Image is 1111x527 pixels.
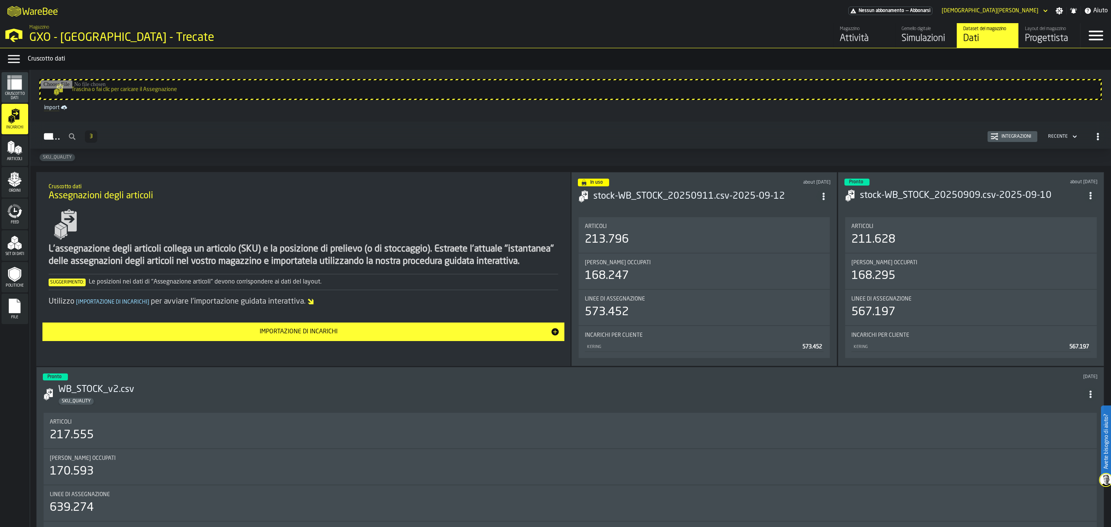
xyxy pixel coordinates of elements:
div: Dataset del magazzino [963,26,1012,32]
div: Title [585,332,824,338]
div: DropdownMenuValue-4 [1048,134,1068,139]
label: button-toggle-Aiuto [1081,6,1111,15]
h3: WB_STOCK_v2.csv [58,383,1084,396]
div: Cruscotto dati [28,54,1108,64]
div: stat-Articoli [579,217,830,253]
span: [PERSON_NAME] occupati [585,260,651,266]
div: Abbonamento al menu [848,7,932,15]
span: Assegnazioni degli articoli [49,190,153,202]
section: card-AssignmentDashboardCard [844,216,1097,360]
div: Title [851,223,1091,230]
div: 573.452 [585,305,629,319]
a: link-to-/wh/i/7274009e-5361-4e21-8e36-7045ee840609/designer [1018,23,1080,48]
div: Integrazioni [998,134,1034,139]
h3: stock-WB_STOCK_20250911.csv-2025-09-12 [593,190,817,203]
span: Articoli [2,157,28,161]
div: 170.593 [50,465,94,478]
div: stat-Incarichi per cliente [845,326,1097,358]
div: Simulazioni [902,32,951,45]
li: menu Incarichi [2,104,28,135]
span: 567.197 [1069,344,1089,350]
div: DropdownMenuValue-4 [1045,132,1079,141]
div: Dati [963,32,1012,45]
div: 567.197 [851,305,895,319]
div: Title [851,332,1091,338]
li: menu Politiche [2,262,28,293]
div: Title [851,260,1091,266]
div: stat-Incarichi per cliente [579,326,830,358]
div: Title [50,419,1091,425]
div: Magazzino [840,26,889,32]
div: stat-Luoghi occupati [579,253,830,289]
div: Le posizioni nei dati di "Assegnazione articoli" devono corrispondere ai dati del layout. [49,277,558,287]
span: Politiche [2,284,28,288]
a: link-to-/wh/i/7274009e-5361-4e21-8e36-7045ee840609/feed/ [833,23,895,48]
span: SKU_QUALITY [40,155,75,160]
a: link-to-/wh/i/7274009e-5361-4e21-8e36-7045ee840609/simulations [895,23,957,48]
div: Title [851,296,1091,302]
span: Linee di assegnazione [50,492,110,498]
span: In uso [590,180,603,185]
li: menu Feed [2,199,28,230]
div: Layout del magazzino [1025,26,1074,32]
div: L'assegnazione degli articoli collega un articolo (SKU) e la posizione di prelievo (o di stoccagg... [49,243,558,268]
span: 3 [89,134,93,139]
div: stat-Luoghi occupati [44,449,1097,485]
div: stat-Linee di assegnazione [845,290,1097,325]
li: menu Set di dati [2,230,28,261]
span: Incarichi per cliente [851,332,909,338]
span: Suggerimento: [49,279,86,286]
div: 217.555 [50,428,94,442]
div: status-3 2 [844,179,870,186]
span: Magazzino [29,25,49,30]
div: Updated: 10/09/2025, 09:24:05 Created: 10/09/2025, 09:22:18 [984,179,1097,185]
span: Linee di assegnazione [851,296,912,302]
span: Feed [2,220,28,225]
label: Avete bisogno di aiuto? [1102,406,1110,477]
span: 573.452 [802,344,822,350]
span: Articoli [50,419,72,425]
span: Cruscotto dati [2,92,28,100]
div: stat-Linee di assegnazione [579,290,830,325]
label: button-toggle-Impostazioni [1052,7,1066,15]
span: Articoli [851,223,873,230]
div: KERING [853,345,1066,350]
div: Title [585,260,824,266]
div: Title [585,223,824,230]
span: [PERSON_NAME] occupati [851,260,917,266]
div: ItemListCard-DashboardItemContainer [838,172,1104,366]
span: Abbonarsi [910,8,930,14]
span: Set di dati [2,252,28,256]
div: Attività [840,32,889,45]
div: 213.796 [585,233,629,247]
div: Progettista [1025,32,1074,45]
div: ItemListCard-DashboardItemContainer [571,172,837,366]
div: Updated: 11/07/2025, 00:32:52 Created: 10/07/2025, 14:50:18 [583,374,1097,380]
span: Pronto [47,375,62,379]
div: Title [50,492,1091,498]
label: button-toggle-Menu Dati [3,51,25,67]
div: Utilizzo per avviare l'importazione guidata interattiva. [49,296,558,307]
label: button-toggle-Notifiche [1067,7,1081,15]
span: Aiuto [1093,6,1108,15]
span: Linee di assegnazione [585,296,645,302]
label: button-toggle-Menu [1081,23,1111,48]
div: Importazione di incarichi [47,327,550,336]
h2: Sub Title [49,182,558,190]
div: GXO - [GEOGRAPHIC_DATA] - Trecate [29,31,238,45]
div: Title [50,455,1091,461]
div: stat-Articoli [845,217,1097,253]
div: 168.247 [585,269,629,283]
span: Articoli [585,223,607,230]
section: card-AssignmentDashboardCard [578,216,831,360]
h3: stock-WB_STOCK_20250909.csv-2025-09-10 [860,189,1084,202]
div: 211.628 [851,233,895,247]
